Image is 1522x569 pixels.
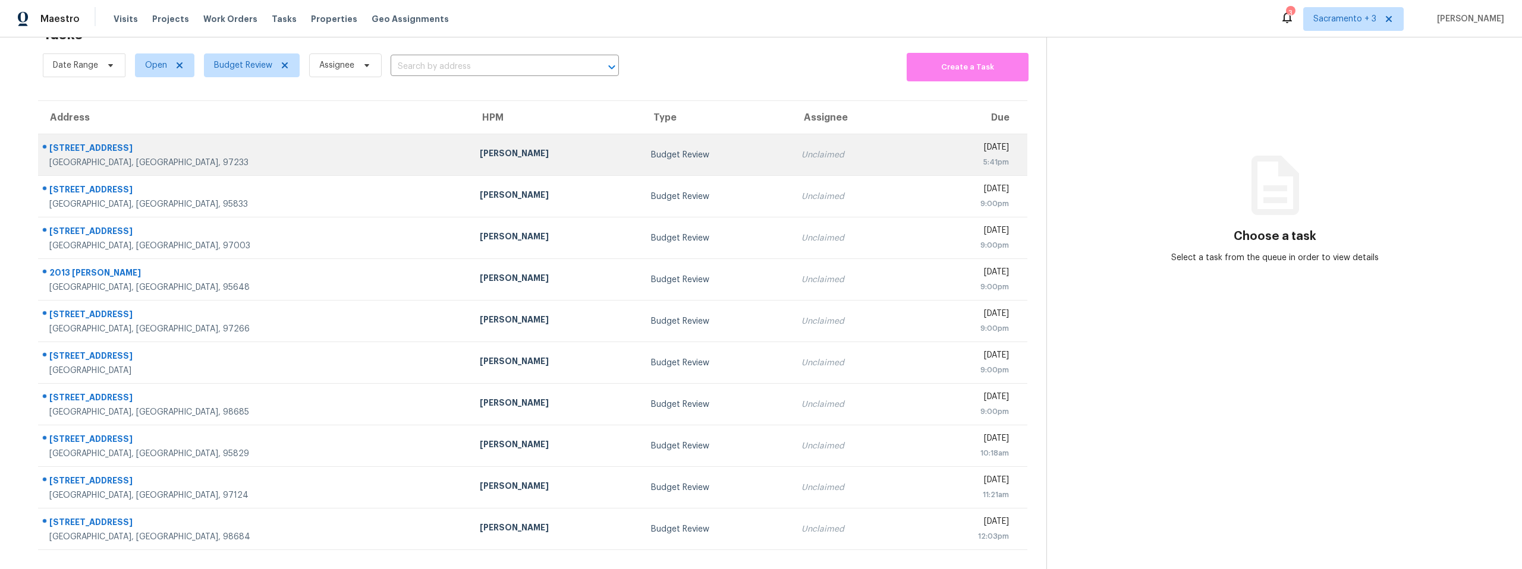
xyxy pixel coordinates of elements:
[49,225,461,240] div: [STREET_ADDRESS]
[922,323,1009,334] div: 9:00pm
[49,489,461,501] div: [GEOGRAPHIC_DATA], [GEOGRAPHIC_DATA], 97124
[922,406,1009,418] div: 9:00pm
[922,516,1009,530] div: [DATE]
[801,232,903,244] div: Unclaimed
[49,282,461,293] div: [GEOGRAPHIC_DATA], [GEOGRAPHIC_DATA], 95648
[49,198,461,210] div: [GEOGRAPHIC_DATA], [GEOGRAPHIC_DATA], 95833
[480,314,632,328] div: [PERSON_NAME]
[480,480,632,495] div: [PERSON_NAME]
[49,308,461,323] div: [STREET_ADDRESS]
[651,149,782,161] div: Budget Review
[651,191,782,203] div: Budget Review
[480,397,632,412] div: [PERSON_NAME]
[40,13,80,25] span: Maestro
[651,232,782,244] div: Budget Review
[49,365,461,377] div: [GEOGRAPHIC_DATA]
[651,399,782,410] div: Budget Review
[49,531,461,543] div: [GEOGRAPHIC_DATA], [GEOGRAPHIC_DATA], 98684
[49,142,461,157] div: [STREET_ADDRESS]
[922,349,1009,364] div: [DATE]
[470,101,641,134] th: HPM
[49,184,461,198] div: [STREET_ADDRESS]
[480,438,632,453] div: [PERSON_NAME]
[651,440,782,452] div: Budget Review
[922,530,1009,542] div: 12:03pm
[922,156,1009,168] div: 5:41pm
[43,29,83,40] h2: Tasks
[641,101,792,134] th: Type
[922,391,1009,406] div: [DATE]
[1432,13,1504,25] span: [PERSON_NAME]
[922,432,1009,447] div: [DATE]
[49,157,461,169] div: [GEOGRAPHIC_DATA], [GEOGRAPHIC_DATA], 97233
[49,433,461,448] div: [STREET_ADDRESS]
[480,521,632,536] div: [PERSON_NAME]
[922,183,1009,198] div: [DATE]
[203,13,257,25] span: Work Orders
[801,315,903,327] div: Unclaimed
[272,15,297,23] span: Tasks
[913,61,1023,74] span: Create a Task
[603,59,620,75] button: Open
[922,266,1009,281] div: [DATE]
[49,391,461,406] div: [STREET_ADDRESS]
[1286,7,1294,19] div: 3
[480,355,632,370] div: [PERSON_NAME]
[801,274,903,286] div: Unclaimed
[372,13,449,25] span: Geo Assignments
[922,447,1009,459] div: 10:18am
[480,230,632,245] div: [PERSON_NAME]
[49,350,461,365] div: [STREET_ADDRESS]
[480,272,632,287] div: [PERSON_NAME]
[801,191,903,203] div: Unclaimed
[311,13,357,25] span: Properties
[801,357,903,369] div: Unclaimed
[651,357,782,369] div: Budget Review
[651,523,782,535] div: Budget Review
[651,274,782,286] div: Budget Review
[922,489,1009,501] div: 11:21am
[922,198,1009,210] div: 9:00pm
[114,13,138,25] span: Visits
[1313,13,1376,25] span: Sacramento + 3
[651,482,782,494] div: Budget Review
[922,141,1009,156] div: [DATE]
[53,59,98,71] span: Date Range
[49,448,461,460] div: [GEOGRAPHIC_DATA], [GEOGRAPHIC_DATA], 95829
[1234,230,1316,242] h3: Choose a task
[913,101,1027,134] th: Due
[214,59,272,71] span: Budget Review
[801,149,903,161] div: Unclaimed
[922,364,1009,376] div: 9:00pm
[152,13,189,25] span: Projects
[801,482,903,494] div: Unclaimed
[391,58,586,76] input: Search by address
[922,281,1009,293] div: 9:00pm
[801,440,903,452] div: Unclaimed
[922,474,1009,489] div: [DATE]
[49,267,461,282] div: 2013 [PERSON_NAME]
[651,315,782,327] div: Budget Review
[480,189,632,204] div: [PERSON_NAME]
[792,101,913,134] th: Assignee
[1161,252,1389,264] div: Select a task from the queue in order to view details
[922,308,1009,323] div: [DATE]
[801,523,903,535] div: Unclaimed
[49,406,461,418] div: [GEOGRAPHIC_DATA], [GEOGRAPHIC_DATA], 98685
[922,225,1009,239] div: [DATE]
[49,516,461,531] div: [STREET_ADDRESS]
[49,240,461,252] div: [GEOGRAPHIC_DATA], [GEOGRAPHIC_DATA], 97003
[49,323,461,335] div: [GEOGRAPHIC_DATA], [GEOGRAPHIC_DATA], 97266
[319,59,354,71] span: Assignee
[922,239,1009,251] div: 9:00pm
[38,101,470,134] th: Address
[49,475,461,489] div: [STREET_ADDRESS]
[480,147,632,162] div: [PERSON_NAME]
[145,59,167,71] span: Open
[801,399,903,410] div: Unclaimed
[907,53,1029,81] button: Create a Task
